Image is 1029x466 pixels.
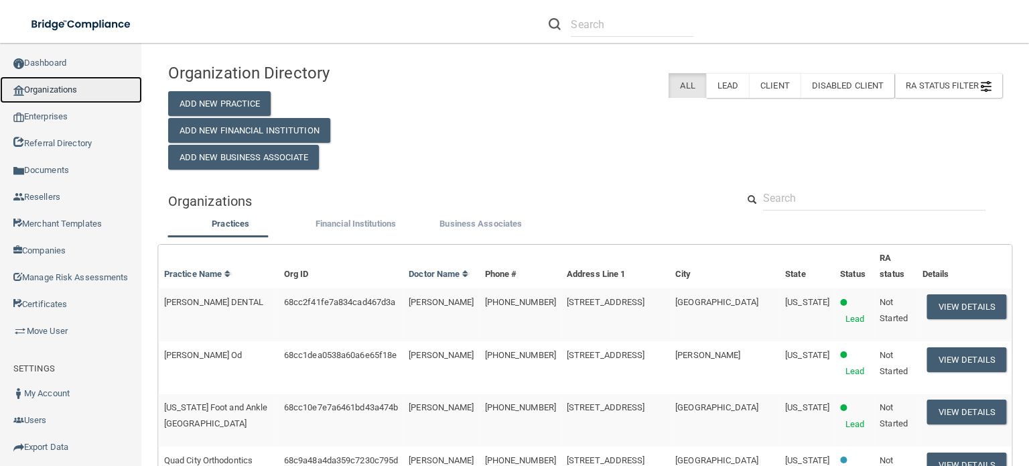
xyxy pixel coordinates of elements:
[706,73,749,98] label: Lead
[164,455,253,465] span: Quad City Orthodontics
[13,192,24,202] img: ic_reseller.de258add.png
[567,350,645,360] span: [STREET_ADDRESS]
[845,363,864,380] p: Lead
[981,81,991,92] img: icon-filter@2x.21656d0b.png
[164,269,231,279] a: Practice Name
[13,58,24,69] img: ic_dashboard_dark.d01f4a41.png
[880,350,908,376] span: Not Started
[669,73,705,98] label: All
[785,350,829,360] span: [US_STATE]
[168,91,271,116] button: Add New Practice
[168,118,330,143] button: Add New Financial Institution
[168,64,433,82] h4: Organization Directory
[763,186,985,211] input: Search
[485,297,556,307] span: [PHONE_NUMBER]
[439,219,522,229] span: Business Associates
[874,245,917,288] th: RA status
[567,297,645,307] span: [STREET_ADDRESS]
[13,325,27,338] img: briefcase.64adab9b.png
[780,245,835,288] th: State
[785,297,829,307] span: [US_STATE]
[675,455,758,465] span: [GEOGRAPHIC_DATA]
[316,219,396,229] span: Financial Institutions
[409,402,474,412] span: [PERSON_NAME]
[168,194,717,209] h5: Organizations
[293,216,419,235] li: Financial Institutions
[485,455,556,465] span: [PHONE_NUMBER]
[567,455,645,465] span: [STREET_ADDRESS]
[168,145,320,170] button: Add New Business Associate
[567,402,645,412] span: [STREET_ADDRESS]
[13,388,24,399] img: ic_user_dark.df1a06c3.png
[409,297,474,307] span: [PERSON_NAME]
[675,402,758,412] span: [GEOGRAPHIC_DATA]
[284,297,395,307] span: 68cc2f41fe7a834cad467d3a
[675,350,740,360] span: [PERSON_NAME]
[845,311,864,327] p: Lead
[880,402,908,428] span: Not Started
[906,80,991,91] span: RA Status Filter
[670,245,780,288] th: City
[801,73,895,98] label: Disabled Client
[425,216,537,232] label: Business Associates
[13,442,24,453] img: icon-export.b9366987.png
[785,402,829,412] span: [US_STATE]
[175,216,287,232] label: Practices
[409,269,469,279] a: Doctor Name
[212,219,249,229] span: Practices
[13,113,24,122] img: enterprise.0d942306.png
[300,216,412,232] label: Financial Institutions
[927,347,1006,372] button: View Details
[549,18,561,30] img: ic-search.3b580494.png
[480,245,561,288] th: Phone #
[20,11,143,38] img: bridge_compliance_login_screen.278c3ca4.svg
[13,166,24,176] img: icon-documents.8dae5593.png
[13,85,24,96] img: organization-icon.f8decf85.png
[485,350,556,360] span: [PHONE_NUMBER]
[409,350,474,360] span: [PERSON_NAME]
[835,245,874,288] th: Status
[917,245,1012,288] th: Details
[164,402,268,428] span: [US_STATE] Foot and Ankle [GEOGRAPHIC_DATA]
[785,455,829,465] span: [US_STATE]
[279,245,403,288] th: Org ID
[749,73,801,98] label: Client
[284,350,397,360] span: 68cc1dea0538a60a6e65f18e
[845,416,864,432] p: Lead
[418,216,543,235] li: Business Associate
[675,297,758,307] span: [GEOGRAPHIC_DATA]
[409,455,474,465] span: [PERSON_NAME]
[571,12,693,37] input: Search
[164,297,263,307] span: [PERSON_NAME] DENTAL
[13,415,24,426] img: icon-users.e205127d.png
[284,455,398,465] span: 68c9a48a4da359c7230c795d
[927,400,1006,424] button: View Details
[284,402,398,412] span: 68cc10e7e7a6461bd43a474b
[485,402,556,412] span: [PHONE_NUMBER]
[880,297,908,323] span: Not Started
[927,294,1006,319] button: View Details
[168,216,293,235] li: Practices
[13,361,55,377] label: SETTINGS
[561,245,670,288] th: Address Line 1
[164,350,243,360] span: [PERSON_NAME] Od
